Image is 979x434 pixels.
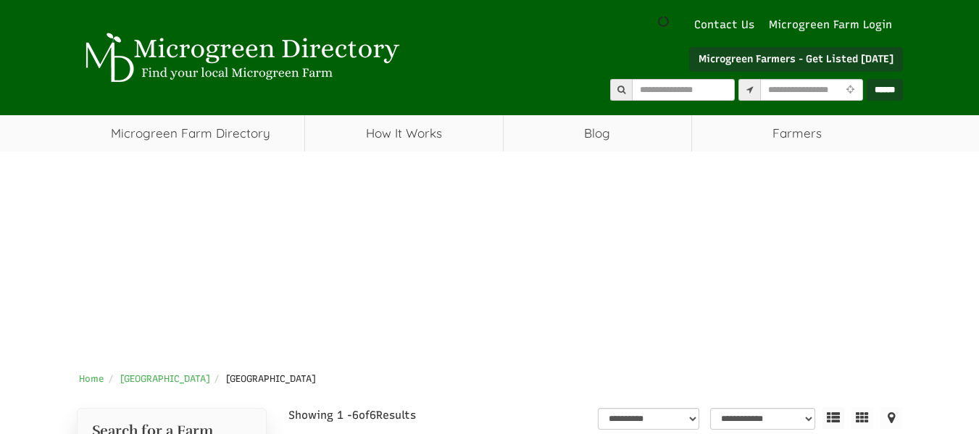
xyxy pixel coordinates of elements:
[352,409,359,422] span: 6
[769,17,899,33] a: Microgreen Farm Login
[288,408,493,423] div: Showing 1 - of Results
[77,33,403,83] img: Microgreen Directory
[689,47,903,72] a: Microgreen Farmers - Get Listed [DATE]
[305,115,503,151] a: How It Works
[79,373,104,384] a: Home
[370,409,376,422] span: 6
[504,115,691,151] a: Blog
[843,85,858,95] i: Use Current Location
[710,408,815,430] select: sortbox-1
[55,159,925,362] iframe: Advertisement
[692,115,903,151] span: Farmers
[687,17,762,33] a: Contact Us
[226,373,316,384] span: [GEOGRAPHIC_DATA]
[120,373,210,384] a: [GEOGRAPHIC_DATA]
[598,408,699,430] select: overall_rating_filter-1
[77,115,305,151] a: Microgreen Farm Directory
